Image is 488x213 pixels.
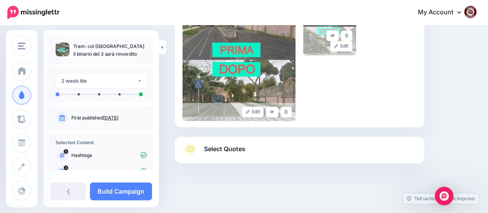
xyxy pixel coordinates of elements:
[18,43,25,49] img: menu.png
[71,114,147,121] p: First published
[61,77,137,85] div: 2 week lite
[73,43,147,58] p: Tram: col [GEOGRAPHIC_DATA] il binario del 3 sarà rinverdito
[56,43,69,56] img: 5c9432f5e7e2baf1ddd7696c29e2c497_thumb.jpg
[330,41,352,51] a: Edit
[64,149,68,154] span: 0
[435,187,453,205] div: Open Intercom Messenger
[410,3,476,22] a: My Account
[56,73,147,89] button: 2 week lite
[204,144,245,154] span: Select Quotes
[7,6,59,19] img: Missinglettr
[71,152,147,159] p: Hashtags
[242,107,264,117] a: Edit
[71,168,147,175] p: Images
[103,115,118,121] a: [DATE]
[56,140,147,145] h4: Selected Content
[182,143,417,163] a: Select Quotes
[64,165,68,170] span: 2
[403,193,479,204] a: Tell us how we can improve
